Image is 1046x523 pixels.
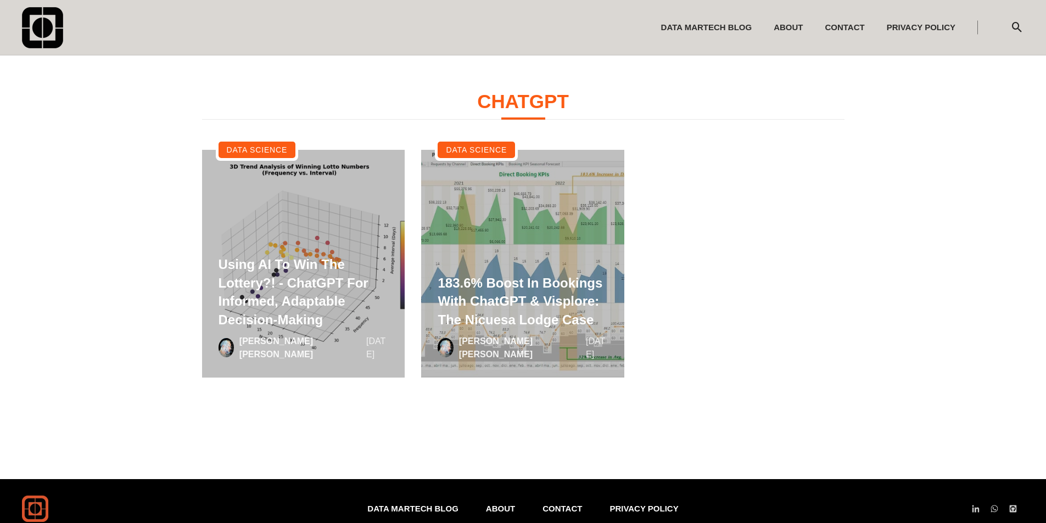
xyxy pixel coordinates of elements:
[239,336,313,359] a: [PERSON_NAME] [PERSON_NAME]
[609,504,678,513] a: Privacy Policy
[202,91,844,120] h1: ChatGPT
[486,504,515,513] a: About
[22,496,48,522] img: favicon
[542,504,582,513] a: Contact
[219,142,296,158] a: data science
[367,504,458,513] a: Data Martech Blog
[459,336,533,359] a: [PERSON_NAME] [PERSON_NAME]
[438,142,515,158] a: data science
[272,500,774,517] div: Navigation Menu
[438,338,453,357] img: image
[438,274,608,329] a: 183.6% Boost in Bookings with ChatGPT & Visplore: the Nicuesa Lodge case
[219,338,234,357] img: image
[22,7,63,48] img: comando-590
[219,255,389,329] a: Using AI to Win the Lottery?! - ChatGPT for Informed, Adaptable Decision-Making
